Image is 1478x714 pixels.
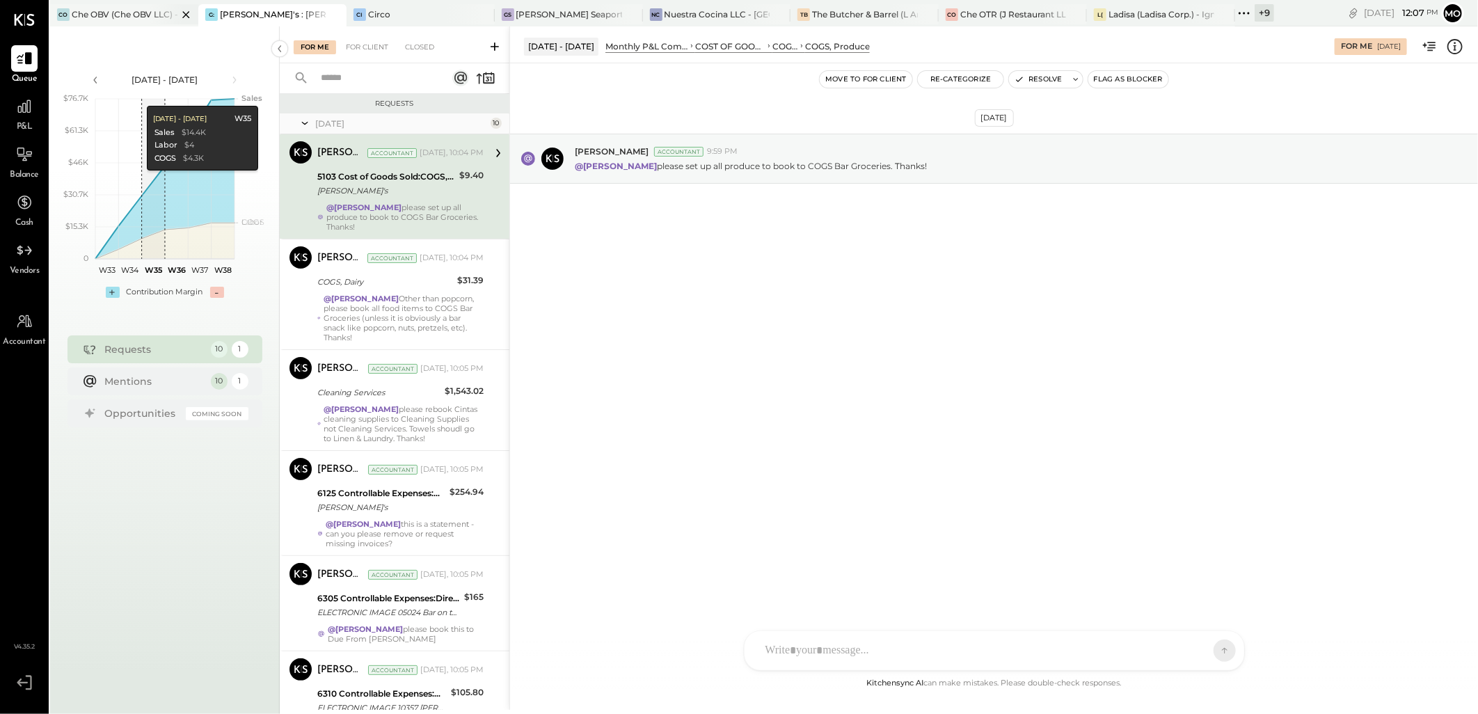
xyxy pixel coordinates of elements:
[10,169,39,182] span: Balance
[317,592,460,605] div: 6305 Controllable Expenses:Direct Operating Expenses:Music & DJ
[1,237,48,278] a: Vendors
[184,140,194,151] div: $4
[98,265,115,275] text: W33
[1341,41,1372,52] div: For Me
[450,485,484,499] div: $254.94
[121,265,139,275] text: W34
[317,386,440,399] div: Cleaning Services
[12,73,38,86] span: Queue
[1108,8,1214,20] div: Ladisa (Ladisa Corp.) - Ignite
[324,294,399,303] strong: @[PERSON_NAME]
[324,294,484,342] div: Other than popcorn, please book all food items to COGS Bar Groceries (unless it is obviously a ba...
[797,8,810,21] div: TB
[317,663,365,677] div: [PERSON_NAME]
[654,147,704,157] div: Accountant
[127,287,203,298] div: Contribution Margin
[1442,2,1464,24] button: Mo
[324,404,399,414] strong: @[PERSON_NAME]
[10,265,40,278] span: Vendors
[1,45,48,86] a: Queue
[605,40,688,52] div: Monthly P&L Comparison
[317,687,447,701] div: 6310 Controllable Expenses:Marketing & Advertising:In-House Entertainment
[328,624,403,634] strong: @[PERSON_NAME]
[772,40,798,52] div: COGS, Food
[211,373,228,390] div: 10
[368,570,418,580] div: Accountant
[812,8,918,20] div: The Butcher & Barrel (L Argento LLC) - [GEOGRAPHIC_DATA]
[106,287,120,298] div: +
[105,374,204,388] div: Mentions
[17,121,33,134] span: P&L
[1255,4,1274,22] div: + 9
[420,569,484,580] div: [DATE], 10:05 PM
[918,71,1004,88] button: Re-Categorize
[68,157,88,167] text: $46K
[63,93,88,103] text: $76.7K
[241,217,262,227] text: Labor
[232,341,248,358] div: 1
[57,8,70,21] div: CO
[665,8,770,20] div: Nuestra Cocina LLC - [GEOGRAPHIC_DATA]
[154,127,175,138] div: Sales
[3,336,46,349] span: Accountant
[328,624,484,644] div: please book this to Due From [PERSON_NAME]
[186,407,248,420] div: Coming Soon
[368,465,418,475] div: Accountant
[451,685,484,699] div: $105.80
[205,8,218,21] div: G:
[516,8,622,20] div: [PERSON_NAME] Seaport
[167,265,185,275] text: W36
[1088,71,1168,88] button: Flag as Blocker
[294,40,336,54] div: For Me
[575,161,657,171] strong: @[PERSON_NAME]
[695,40,765,52] div: COST OF GOODS SOLD (COGS)
[368,665,418,675] div: Accountant
[317,362,365,376] div: [PERSON_NAME]
[420,253,484,264] div: [DATE], 10:04 PM
[524,38,598,55] div: [DATE] - [DATE]
[367,253,417,263] div: Accountant
[317,486,445,500] div: 6125 Controllable Expenses:Direct Operating Expenses:Restaurant Supplies
[144,265,162,275] text: W35
[317,146,365,160] div: [PERSON_NAME]
[105,406,179,420] div: Opportunities
[445,384,484,398] div: $1,543.02
[315,118,487,129] div: [DATE]
[182,127,206,138] div: $14.4K
[420,464,484,475] div: [DATE], 10:05 PM
[459,168,484,182] div: $9.40
[154,153,176,164] div: COGS
[63,189,88,199] text: $30.7K
[367,148,417,158] div: Accountant
[1377,42,1401,51] div: [DATE]
[960,8,1066,20] div: Che OTR (J Restaurant LLC) - Ignite
[575,160,927,172] p: please set up all produce to book to COGS Bar Groceries. Thanks!
[353,8,366,21] div: Ci
[1094,8,1106,21] div: L(
[106,74,224,86] div: [DATE] - [DATE]
[191,265,208,275] text: W37
[65,125,88,135] text: $61.3K
[65,221,88,231] text: $15.3K
[84,253,88,263] text: 0
[975,109,1014,127] div: [DATE]
[368,364,418,374] div: Accountant
[420,148,484,159] div: [DATE], 10:04 PM
[326,519,484,548] div: this is a statement - can you please remove or request missing invoices?
[317,251,365,265] div: [PERSON_NAME]
[317,170,455,184] div: 5103 Cost of Goods Sold:COGS, Produce
[317,184,455,198] div: [PERSON_NAME]'s
[820,71,912,88] button: Move to for client
[211,341,228,358] div: 10
[1346,6,1360,20] div: copy link
[946,8,958,21] div: CO
[650,8,662,21] div: NC
[420,363,484,374] div: [DATE], 10:05 PM
[464,590,484,604] div: $165
[1009,71,1067,88] button: Resolve
[575,145,649,157] span: [PERSON_NAME]
[368,8,390,20] div: Circo
[1,308,48,349] a: Accountant
[154,140,177,151] div: Labor
[210,287,224,298] div: -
